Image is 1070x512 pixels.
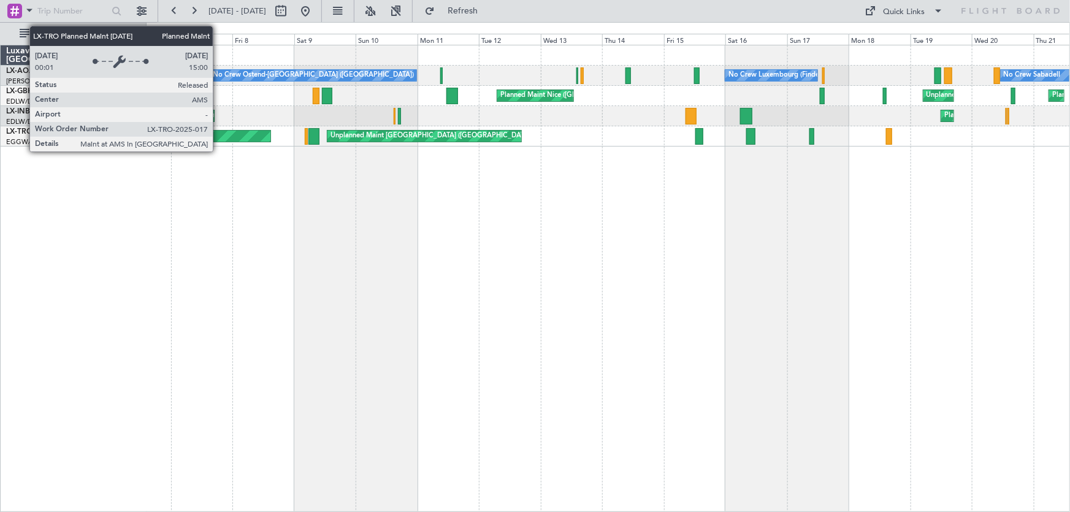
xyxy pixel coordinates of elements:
[884,6,925,18] div: Quick Links
[331,127,532,145] div: Unplanned Maint [GEOGRAPHIC_DATA] ([GEOGRAPHIC_DATA])
[171,34,233,45] div: Thu 7
[725,34,787,45] div: Sat 16
[208,6,266,17] span: [DATE] - [DATE]
[6,67,34,75] span: LX-AOA
[1004,66,1061,85] div: No Crew Sabadell
[6,128,72,136] a: LX-TROLegacy 650
[602,34,664,45] div: Thu 14
[6,117,42,126] a: EDLW/DTM
[6,108,30,115] span: LX-INB
[849,34,911,45] div: Mon 18
[972,34,1034,45] div: Wed 20
[6,88,33,95] span: LX-GBH
[356,34,418,45] div: Sun 10
[859,1,950,21] button: Quick Links
[437,7,489,15] span: Refresh
[6,137,43,147] a: EGGW/LTN
[944,107,1045,125] div: Planned Maint Geneva (Cointrin)
[32,29,129,38] span: All Aircraft
[6,128,32,136] span: LX-TRO
[911,34,973,45] div: Tue 19
[6,108,103,115] a: LX-INBFalcon 900EX EASy II
[787,34,849,45] div: Sun 17
[479,34,541,45] div: Tue 12
[6,77,78,86] a: [PERSON_NAME]/QSA
[728,66,823,85] div: No Crew Luxembourg (Findel)
[37,2,108,20] input: Trip Number
[164,107,309,125] div: Unplanned Maint Nice ([GEOGRAPHIC_DATA])
[294,34,356,45] div: Sat 9
[232,34,294,45] div: Fri 8
[13,24,133,44] button: All Aircraft
[6,88,67,95] a: LX-GBHFalcon 7X
[213,66,414,85] div: No Crew Ostend-[GEOGRAPHIC_DATA] ([GEOGRAPHIC_DATA])
[418,34,480,45] div: Mon 11
[419,1,492,21] button: Refresh
[541,34,603,45] div: Wed 13
[500,86,637,105] div: Planned Maint Nice ([GEOGRAPHIC_DATA])
[6,97,42,106] a: EDLW/DTM
[664,34,726,45] div: Fri 15
[148,25,169,35] div: [DATE]
[6,67,94,75] a: LX-AOACitation Mustang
